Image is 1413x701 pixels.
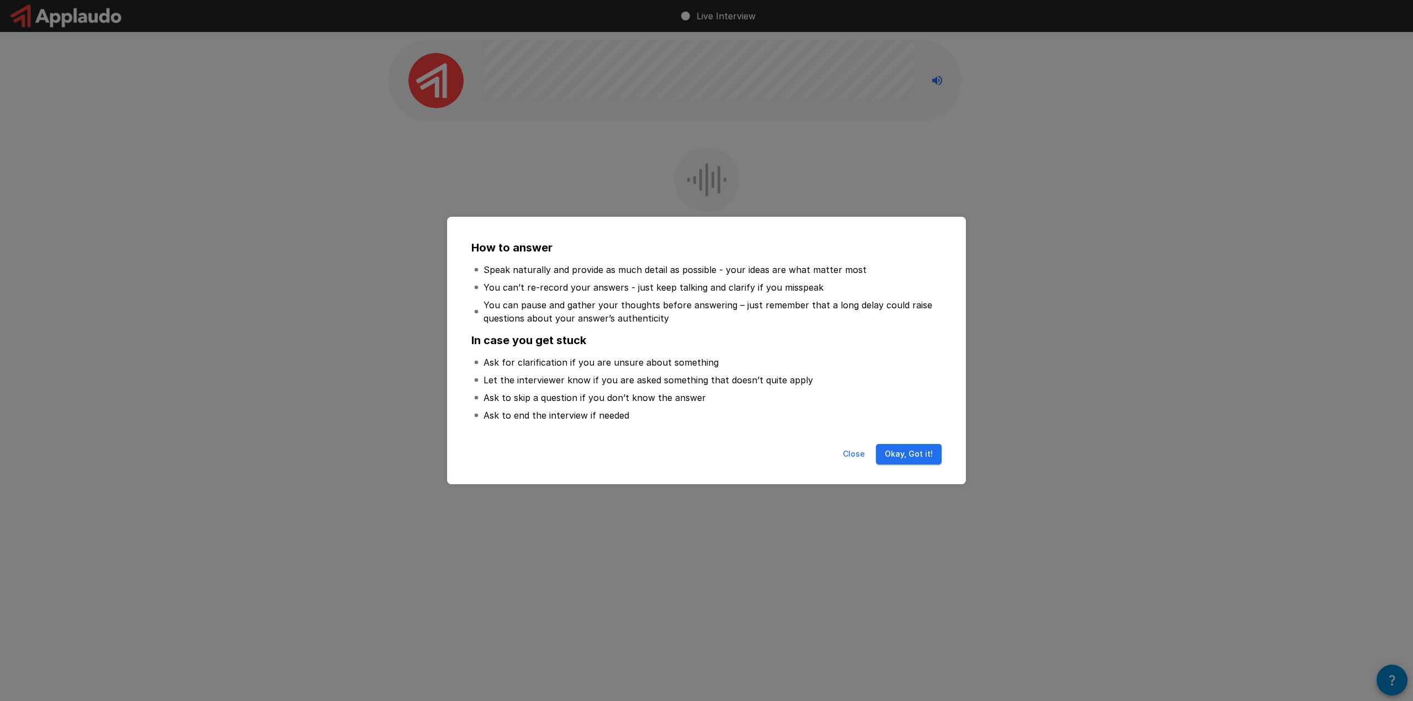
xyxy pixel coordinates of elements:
[484,409,629,422] p: Ask to end the interview if needed
[471,334,586,347] b: In case you get stuck
[484,391,706,404] p: Ask to skip a question if you don’t know the answer
[484,281,824,294] p: You can’t re-record your answers - just keep talking and clarify if you misspeak
[484,263,867,276] p: Speak naturally and provide as much detail as possible - your ideas are what matter most
[484,298,939,325] p: You can pause and gather your thoughts before answering – just remember that a long delay could r...
[836,444,872,464] button: Close
[876,444,942,464] button: Okay, Got it!
[471,241,553,254] b: How to answer
[484,356,719,369] p: Ask for clarification if you are unsure about something
[484,373,813,387] p: Let the interviewer know if you are asked something that doesn’t quite apply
